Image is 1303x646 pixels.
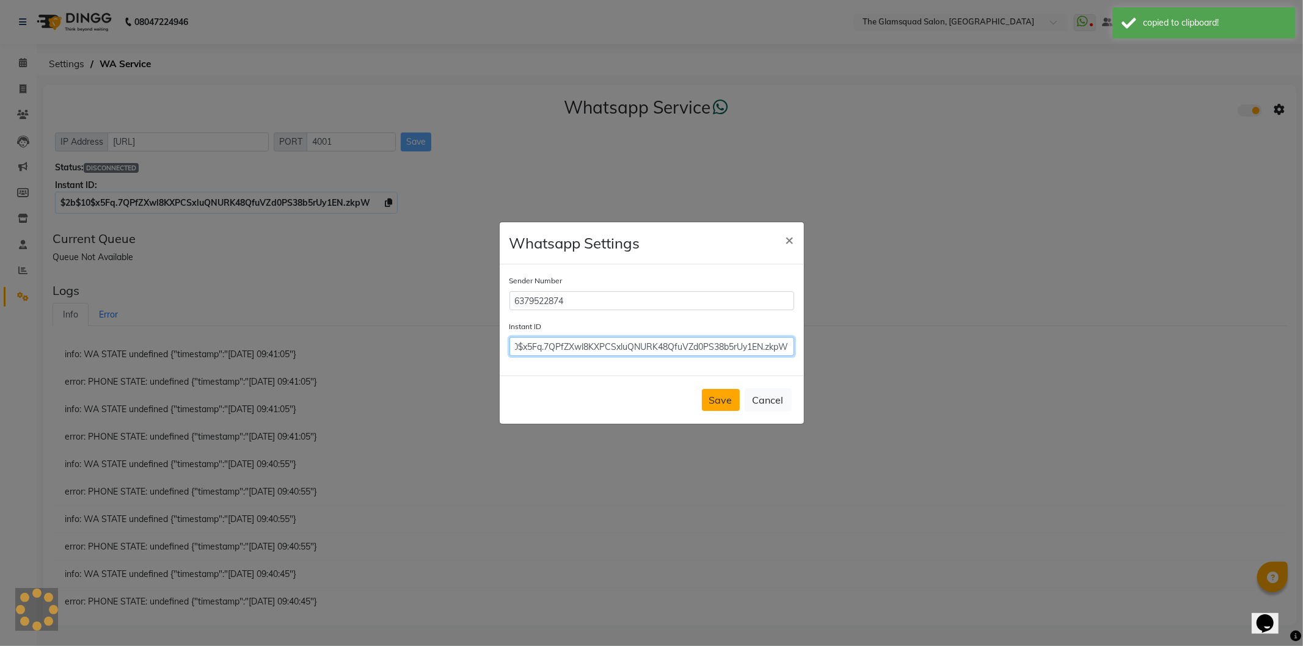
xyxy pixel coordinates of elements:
[786,230,794,249] span: ×
[509,275,563,286] label: Sender Number
[1143,16,1287,29] div: copied to clipboard!
[776,222,804,256] button: Close
[509,321,542,332] label: Instant ID
[509,232,640,254] h4: Whatsapp Settings
[702,389,740,411] button: Save
[1252,597,1291,634] iframe: chat widget
[745,388,792,412] button: Cancel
